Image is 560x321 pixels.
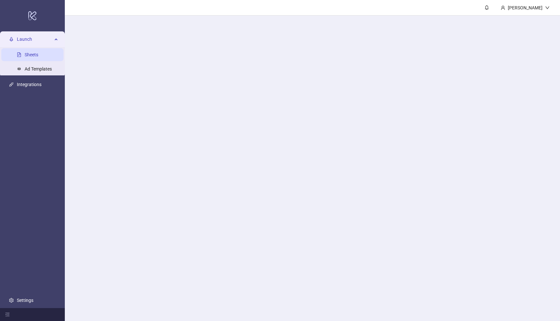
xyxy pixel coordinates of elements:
[484,5,489,10] span: bell
[5,312,10,317] span: menu-fold
[25,52,38,57] a: Sheets
[545,6,550,10] span: down
[501,6,505,10] span: user
[17,33,52,46] span: Launch
[505,4,545,11] div: [PERSON_NAME]
[17,298,33,303] a: Settings
[17,82,41,87] a: Integrations
[25,66,52,72] a: Ad Templates
[9,37,14,41] span: rocket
